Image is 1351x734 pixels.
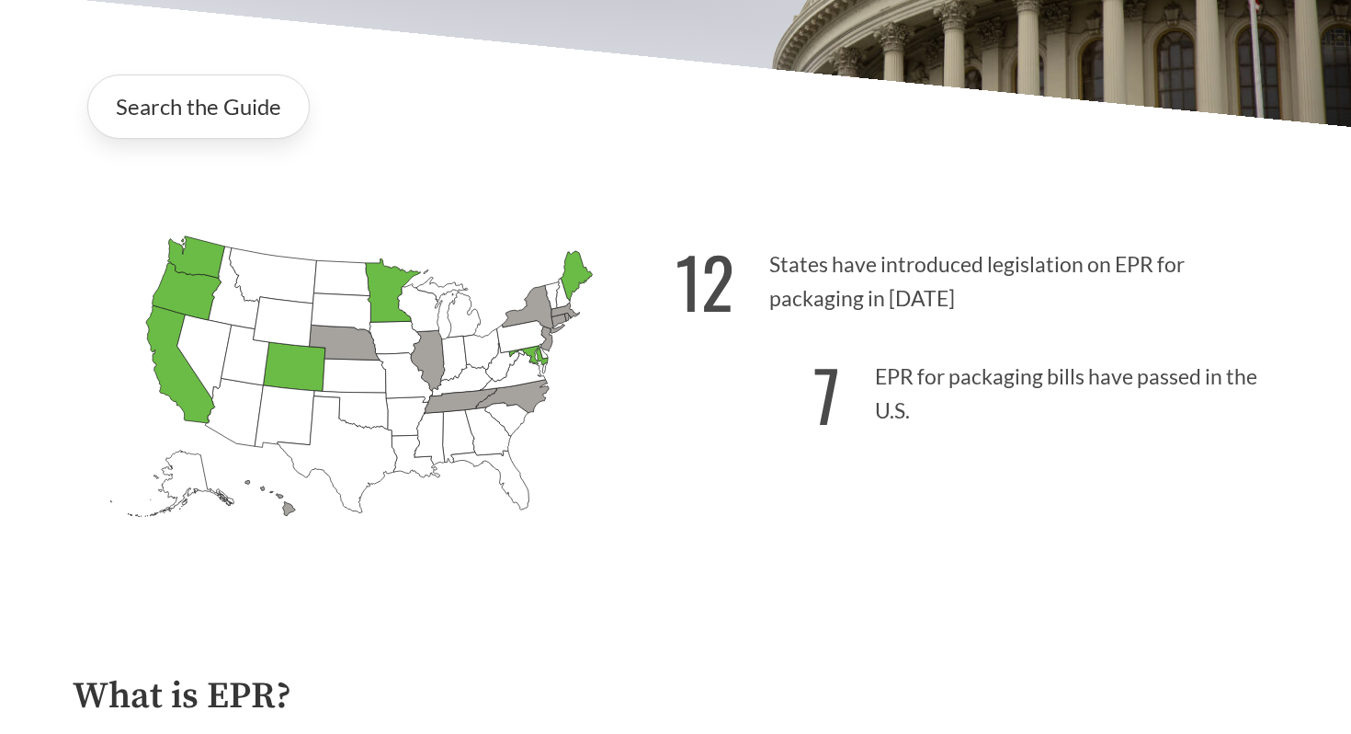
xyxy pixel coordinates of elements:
strong: 7 [813,343,840,445]
p: EPR for packaging bills have passed in the U.S. [675,332,1278,445]
h2: What is EPR? [73,676,1278,717]
p: States have introduced legislation on EPR for packaging in [DATE] [675,220,1278,333]
a: Search the Guide [87,75,310,139]
strong: 12 [675,230,734,332]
